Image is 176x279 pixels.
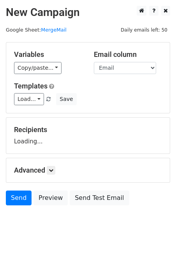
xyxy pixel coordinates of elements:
[6,27,67,33] small: Google Sheet:
[14,125,162,146] div: Loading...
[94,50,162,59] h5: Email column
[118,27,170,33] a: Daily emails left: 50
[14,93,44,105] a: Load...
[118,26,170,34] span: Daily emails left: 50
[70,191,129,205] a: Send Test Email
[33,191,68,205] a: Preview
[56,93,76,105] button: Save
[14,125,162,134] h5: Recipients
[14,50,82,59] h5: Variables
[6,6,170,19] h2: New Campaign
[14,82,48,90] a: Templates
[6,191,32,205] a: Send
[14,62,62,74] a: Copy/paste...
[41,27,67,33] a: MergeMail
[14,166,162,175] h5: Advanced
